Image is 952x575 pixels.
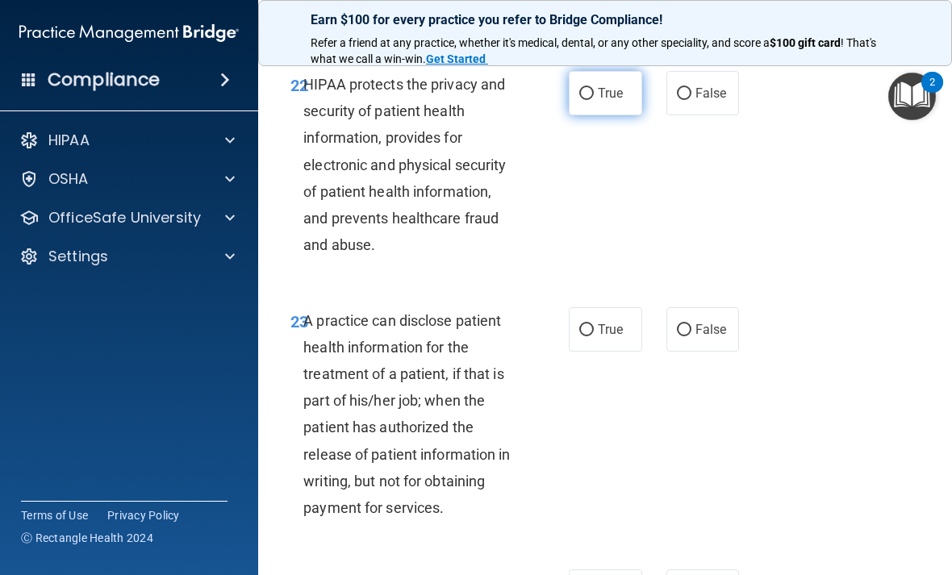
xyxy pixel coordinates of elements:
strong: Get Started [426,52,486,65]
span: HIPAA protects the privacy and security of patient health information, provides for electronic an... [303,76,506,253]
span: False [695,322,727,337]
a: OSHA [19,169,235,189]
h4: Compliance [48,69,160,91]
span: 22 [290,76,308,95]
span: True [598,322,623,337]
span: A practice can disclose patient health information for the treatment of a patient, if that is par... [303,312,510,517]
span: Refer a friend at any practice, whether it's medical, dental, or any other speciality, and score a [311,36,770,49]
a: OfficeSafe University [19,208,235,227]
p: Settings [48,247,108,266]
input: True [579,88,594,100]
p: HIPAA [48,131,90,150]
button: Open Resource Center, 2 new notifications [888,73,936,120]
p: Earn $100 for every practice you refer to Bridge Compliance! [311,12,900,27]
img: PMB logo [19,17,239,49]
p: OSHA [48,169,89,189]
strong: $100 gift card [770,36,841,49]
div: 2 [929,82,935,103]
span: True [598,85,623,101]
p: OfficeSafe University [48,208,201,227]
a: Settings [19,247,235,266]
input: False [677,324,691,336]
a: Get Started [426,52,488,65]
a: Terms of Use [21,507,88,523]
span: ! That's what we call a win-win. [311,36,879,65]
a: HIPAA [19,131,235,150]
a: Privacy Policy [107,507,180,523]
span: Ⓒ Rectangle Health 2024 [21,530,153,546]
span: False [695,85,727,101]
input: True [579,324,594,336]
input: False [677,88,691,100]
span: 23 [290,312,308,331]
